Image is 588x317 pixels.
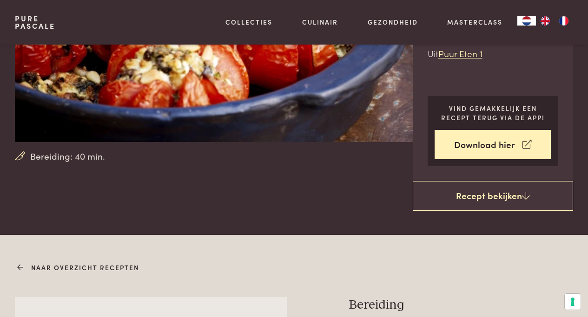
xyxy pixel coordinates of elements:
aside: Language selected: Nederlands [517,16,573,26]
p: Vind gemakkelijk een recept terug via de app! [435,104,551,123]
a: Naar overzicht recepten [20,263,139,272]
a: NL [517,16,536,26]
a: Gezondheid [368,17,418,27]
span: Bereiding: 40 min. [30,149,105,163]
p: Uit [428,47,559,60]
a: Puur Eten 1 [438,47,482,59]
a: PurePascale [15,15,55,30]
a: Culinair [302,17,338,27]
ul: Language list [536,16,573,26]
div: Language [517,16,536,26]
a: EN [536,16,555,26]
a: Collecties [225,17,272,27]
a: Recept bekijken [413,181,574,211]
a: Download hier [435,130,551,159]
a: Masterclass [447,17,502,27]
a: FR [555,16,573,26]
button: Uw voorkeuren voor toestemming voor trackingtechnologieën [565,294,581,310]
h3: Bereiding [349,297,573,313]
